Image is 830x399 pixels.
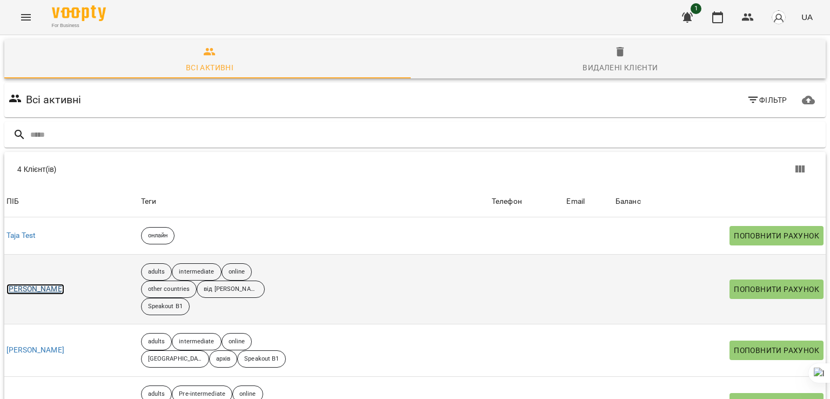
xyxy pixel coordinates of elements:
div: other countries [141,281,197,298]
div: Sort [492,195,522,208]
div: Sort [566,195,585,208]
span: For Business [52,22,106,29]
p: Speakout B1 [244,355,279,364]
div: Всі активні [186,61,233,74]
span: ПІБ [6,195,137,208]
p: online [239,390,256,399]
button: Menu [13,4,39,30]
div: Email [566,195,585,208]
p: від [PERSON_NAME] [204,285,258,294]
p: online [229,337,245,347]
p: Pre-intermediate [179,390,225,399]
p: [GEOGRAPHIC_DATA] [148,355,202,364]
span: 1 [691,3,701,14]
span: Фільтр [747,94,787,107]
div: adults [141,333,172,350]
img: Voopty Logo [52,5,106,21]
div: Table Toolbar [4,152,826,187]
p: Speakout B1 [148,302,183,311]
div: Speakout B1 [141,298,190,315]
div: від [PERSON_NAME] [197,281,265,298]
button: Поповнити рахунок [729,341,824,360]
div: Теги [141,195,487,208]
a: Taja Test [6,230,36,241]
p: adults [148,390,165,399]
p: adults [148,337,165,347]
p: intermediate [179,337,214,347]
span: Поповнити рахунок [734,283,819,296]
button: Поповнити рахунок [729,280,824,299]
p: other countries [148,285,190,294]
a: [PERSON_NAME] [6,345,64,356]
div: Видалені клієнти [583,61,658,74]
h6: Всі активні [26,91,82,108]
div: онлайн [141,227,175,244]
span: Email [566,195,611,208]
a: [PERSON_NAME] [6,284,64,295]
div: intermediate [172,333,221,350]
button: Фільтр [742,90,792,110]
button: Показати колонки [787,156,813,182]
div: intermediate [172,263,221,281]
div: adults [141,263,172,281]
div: Sort [615,195,641,208]
div: Sort [6,195,19,208]
div: [GEOGRAPHIC_DATA] [141,350,209,368]
div: Телефон [492,195,522,208]
span: Телефон [492,195,563,208]
button: UA [797,7,817,27]
p: intermediate [179,268,214,277]
div: online [222,263,252,281]
div: Баланс [615,195,641,208]
div: архів [209,350,238,368]
p: онлайн [148,231,168,241]
p: архів [216,355,231,364]
div: ПІБ [6,195,19,208]
span: Поповнити рахунок [734,229,819,242]
p: adults [148,268,165,277]
span: Баланс [615,195,824,208]
div: online [222,333,252,350]
div: Speakout B1 [237,350,286,368]
span: UA [801,11,813,23]
p: online [229,268,245,277]
button: Поповнити рахунок [729,226,824,245]
div: 4 Клієнт(ів) [17,164,421,175]
img: avatar_s.png [771,10,786,25]
span: Поповнити рахунок [734,344,819,357]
